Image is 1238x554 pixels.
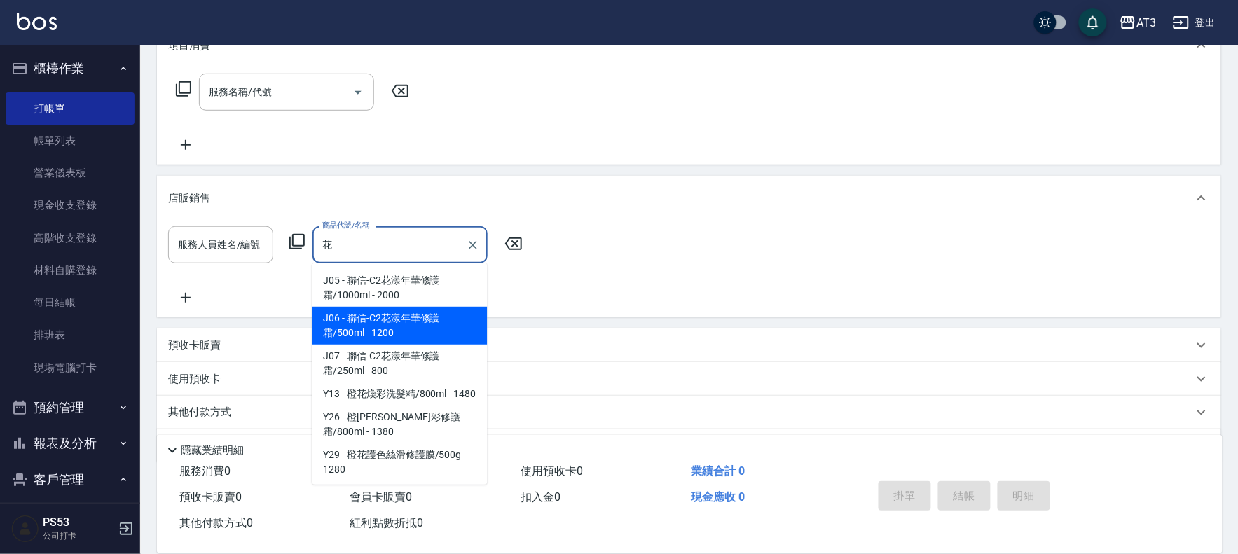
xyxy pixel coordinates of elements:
[157,396,1221,429] div: 其他付款方式
[157,362,1221,396] div: 使用預收卡
[179,516,253,529] span: 其他付款方式 0
[312,443,488,481] span: Y29 - 橙花護色絲滑修護膜/500g - 1280
[463,235,483,255] button: Clear
[322,220,369,230] label: 商品代號/名稱
[692,464,745,478] span: 業績合計 0
[179,464,231,478] span: 服務消費 0
[157,429,1221,463] div: 備註及來源
[6,125,135,157] a: 帳單列表
[6,286,135,319] a: 每日結帳
[6,222,135,254] a: 高階收支登錄
[692,490,745,504] span: 現金應收 0
[6,254,135,286] a: 材料自購登錄
[312,345,488,382] span: J07 - 聯信-C2花漾年華修護霜/250ml - 800
[157,176,1221,221] div: 店販銷售
[312,269,488,307] span: J05 - 聯信-C2花漾年華修護霜/1000ml - 2000
[168,191,210,206] p: 店販銷售
[350,490,413,504] span: 會員卡販賣 0
[157,328,1221,362] div: 預收卡販賣
[6,389,135,426] button: 預約管理
[1114,8,1162,37] button: AT3
[312,382,488,406] span: Y13 - 橙花煥彩洗髮精/800ml - 1480
[6,319,135,351] a: 排班表
[6,352,135,384] a: 現場電腦打卡
[179,490,242,504] span: 預收卡販賣 0
[1136,14,1156,32] div: AT3
[1079,8,1107,36] button: save
[521,464,583,478] span: 使用預收卡 0
[168,338,221,353] p: 預收卡販賣
[6,50,135,87] button: 櫃檯作業
[17,13,57,30] img: Logo
[168,39,210,53] p: 項目消費
[312,481,488,504] span: Y39 - 橙花定型噴霧/350ml - 650
[6,462,135,498] button: 客戶管理
[6,189,135,221] a: 現金收支登錄
[6,92,135,125] a: 打帳單
[181,443,244,458] p: 隱藏業績明細
[312,307,488,345] span: J06 - 聯信-C2花漾年華修護霜/500ml - 1200
[1167,10,1221,36] button: 登出
[157,23,1221,68] div: 項目消費
[43,515,114,529] h5: PS53
[168,372,221,387] p: 使用預收卡
[43,529,114,542] p: 公司打卡
[521,490,560,504] span: 扣入金 0
[6,425,135,462] button: 報表及分析
[6,157,135,189] a: 營業儀表板
[347,81,369,104] button: Open
[350,516,424,529] span: 紅利點數折抵 0
[168,405,238,420] p: 其他付款方式
[312,406,488,443] span: Y26 - 橙[PERSON_NAME]彩修護霜/800ml - 1380
[11,515,39,543] img: Person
